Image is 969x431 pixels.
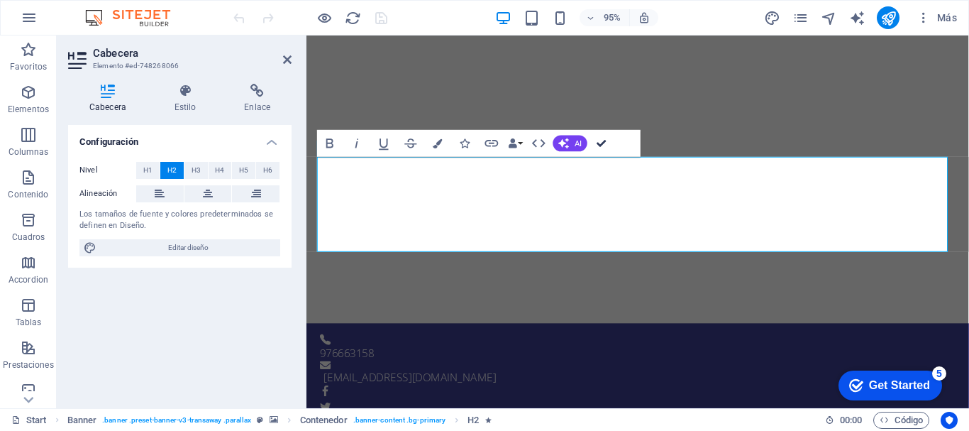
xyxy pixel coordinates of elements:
button: Código [873,412,929,429]
span: . banner .preset-banner-v3-transaway .parallax [102,412,251,429]
h4: Cabecera [68,84,153,114]
span: Editar diseño [101,239,276,256]
h4: Enlace [223,84,292,114]
button: Confirm (Ctrl+⏎) [589,130,614,157]
div: 5 [105,3,119,17]
h6: 95% [601,9,624,26]
p: Favoritos [10,61,47,72]
div: Get Started 5 items remaining, 0% complete [11,7,115,37]
span: . banner-content .bg-primary [353,412,446,429]
span: H4 [215,162,224,179]
button: Link [479,130,504,157]
span: Código [880,412,923,429]
span: H5 [239,162,248,179]
span: Haz clic para seleccionar y doble clic para editar [300,412,348,429]
button: Data Bindings [506,130,525,157]
span: : [850,415,852,425]
h4: Estilo [153,84,223,114]
button: text_generator [848,9,865,26]
button: Usercentrics [941,412,958,429]
nav: breadcrumb [67,412,492,429]
button: navigator [820,9,837,26]
button: reload [344,9,361,26]
span: Haz clic para seleccionar y doble clic para editar [467,412,479,429]
button: 95% [580,9,630,26]
div: Los tamaños de fuente y colores predeterminados se definen en Diseño. [79,209,280,232]
div: Get Started [42,16,103,28]
button: H6 [256,162,279,179]
span: H1 [143,162,153,179]
span: Más [917,11,957,25]
button: Más [911,6,963,29]
img: Editor Logo [82,9,188,26]
h2: Cabecera [93,47,292,60]
span: AI [575,139,582,147]
button: H2 [160,162,184,179]
button: H4 [209,162,232,179]
button: pages [792,9,809,26]
i: Publicar [880,10,897,26]
i: AI Writer [849,10,865,26]
i: Al redimensionar, ajustar el nivel de zoom automáticamente para ajustarse al dispositivo elegido. [638,11,650,24]
p: Cuadros [12,231,45,243]
span: Haz clic para seleccionar y doble clic para editar [67,412,97,429]
button: H5 [232,162,255,179]
p: Elementos [8,104,49,115]
p: Tablas [16,317,42,328]
span: H3 [192,162,201,179]
button: H1 [136,162,160,179]
button: publish [877,6,899,29]
label: Nivel [79,162,136,179]
p: Contenido [8,189,48,200]
a: Haz clic para cancelar la selección y doble clic para abrir páginas [11,412,47,429]
button: Strikethrough [398,130,423,157]
i: Páginas (Ctrl+Alt+S) [792,10,809,26]
p: Accordion [9,274,48,285]
span: H2 [167,162,177,179]
button: Icons [452,130,477,157]
label: Alineación [79,185,136,202]
i: Este elemento contiene un fondo [270,416,278,424]
button: H3 [184,162,208,179]
button: HTML [526,130,552,157]
h4: Configuración [68,125,292,151]
h3: Elemento #ed-748268066 [93,60,263,72]
button: AI [553,136,587,152]
button: Italic (Ctrl+I) [344,130,370,157]
p: Prestaciones [3,359,53,371]
span: 00 00 [840,412,862,429]
i: Volver a cargar página [345,10,361,26]
button: design [763,9,780,26]
button: Bold (Ctrl+B) [317,130,343,157]
i: El elemento contiene una animación [485,416,492,424]
button: Editar diseño [79,239,280,256]
p: Columnas [9,146,49,158]
button: Haz clic para salir del modo de previsualización y seguir editando [316,9,333,26]
button: Colors [425,130,450,157]
i: Este elemento es un preajuste personalizable [257,416,263,424]
h6: Tiempo de la sesión [825,412,863,429]
button: Underline (Ctrl+U) [371,130,397,157]
span: H6 [263,162,272,179]
i: Navegador [821,10,837,26]
i: Diseño (Ctrl+Alt+Y) [764,10,780,26]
